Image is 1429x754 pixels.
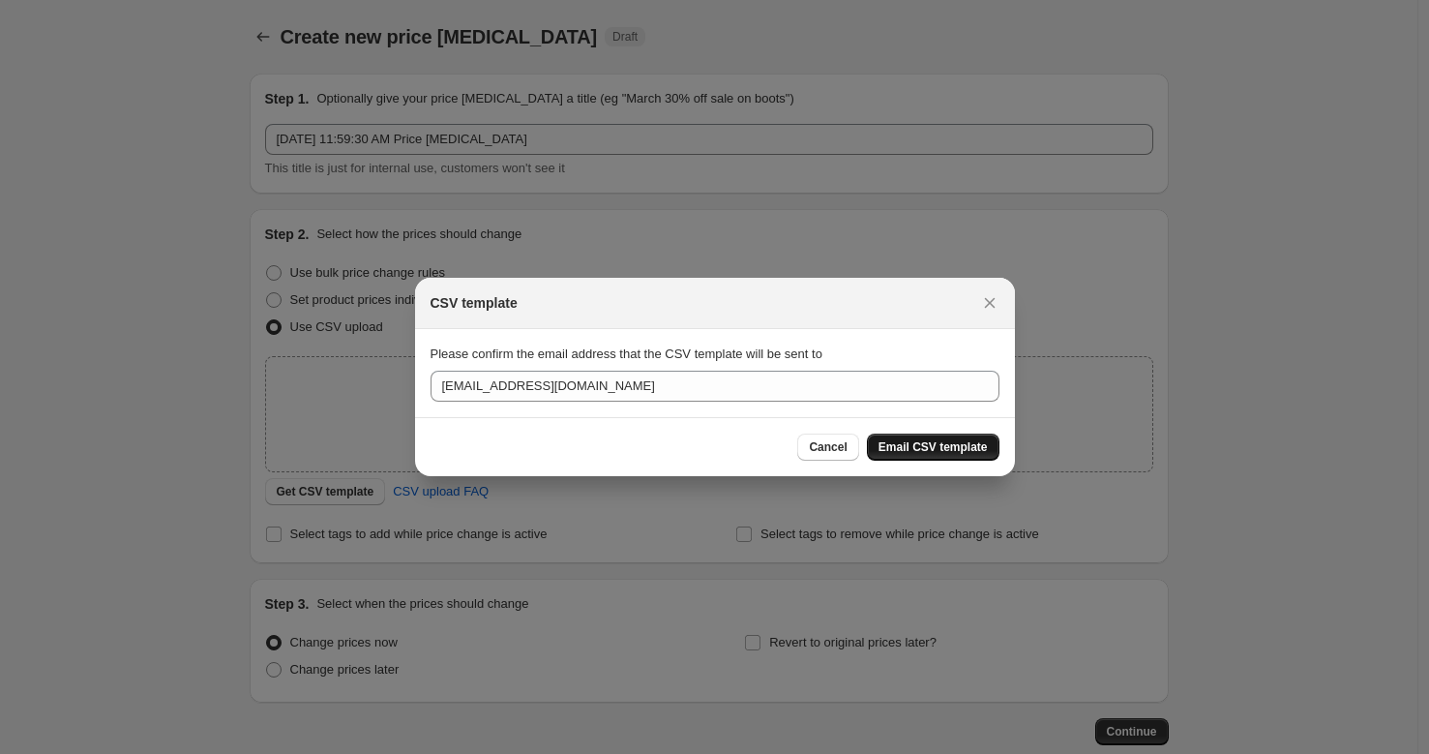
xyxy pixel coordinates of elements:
[797,434,858,461] button: Cancel
[878,439,988,455] span: Email CSV template
[867,434,999,461] button: Email CSV template
[431,347,822,361] span: Please confirm the email address that the CSV template will be sent to
[976,289,1003,317] button: Close
[809,439,847,455] span: Cancel
[431,293,518,313] h2: CSV template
